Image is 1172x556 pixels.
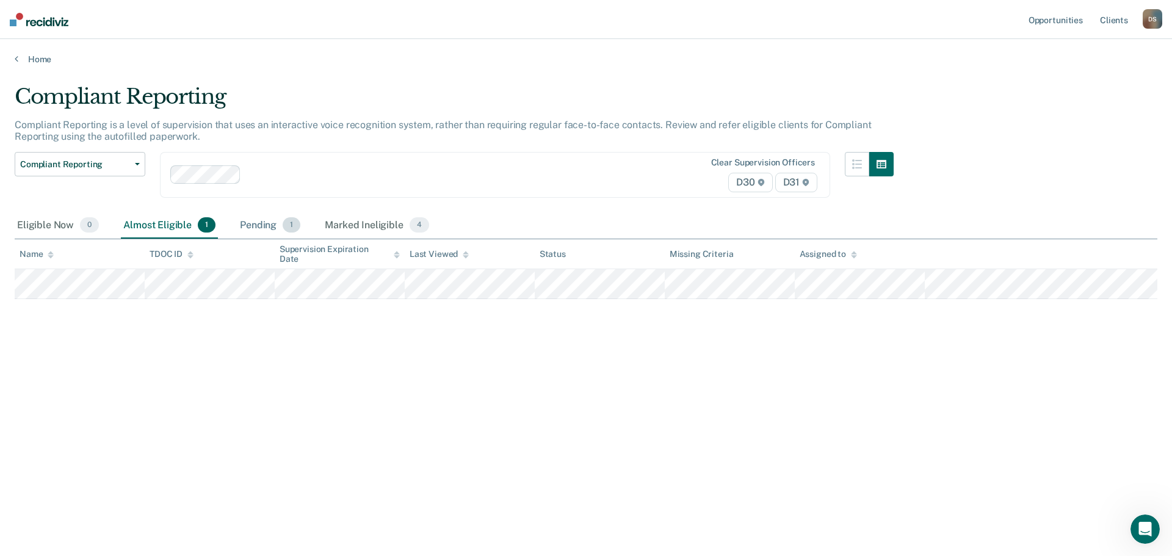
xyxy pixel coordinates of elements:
span: Compliant Reporting [20,159,130,170]
div: Pending1 [237,212,303,239]
button: DS [1143,9,1162,29]
a: Home [15,54,1157,65]
div: Name [20,249,54,259]
div: Almost Eligible1 [121,212,218,239]
div: Missing Criteria [670,249,734,259]
div: Assigned to [800,249,857,259]
div: Marked Ineligible4 [322,212,432,239]
div: Eligible Now0 [15,212,101,239]
div: Clear supervision officers [711,157,815,168]
span: 1 [283,217,300,233]
div: D S [1143,9,1162,29]
span: D30 [728,173,772,192]
div: Status [540,249,566,259]
iframe: Intercom live chat [1130,514,1160,544]
div: Supervision Expiration Date [280,244,400,265]
div: TDOC ID [150,249,194,259]
span: 4 [410,217,429,233]
span: 0 [80,217,99,233]
button: Compliant Reporting [15,152,145,176]
span: D31 [775,173,817,192]
span: 1 [198,217,215,233]
div: Compliant Reporting [15,84,894,119]
div: Last Viewed [410,249,469,259]
img: Recidiviz [10,13,68,26]
p: Compliant Reporting is a level of supervision that uses an interactive voice recognition system, ... [15,119,871,142]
